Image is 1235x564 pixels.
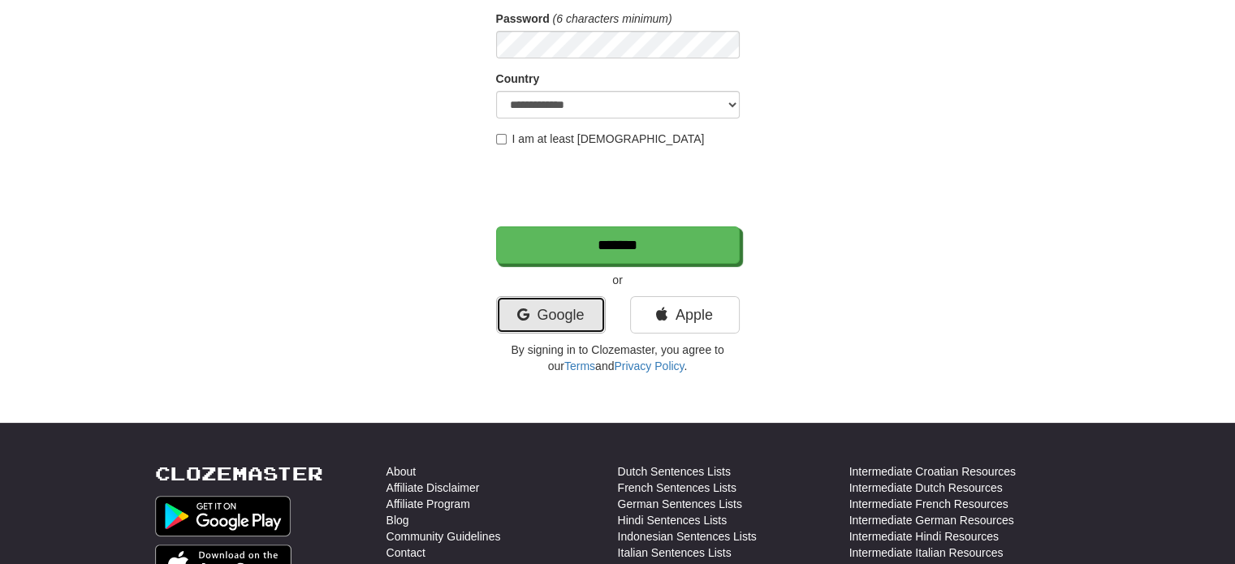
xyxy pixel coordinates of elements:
[618,512,728,528] a: Hindi Sentences Lists
[618,463,731,480] a: Dutch Sentences Lists
[496,11,550,27] label: Password
[496,296,606,334] a: Google
[849,480,1003,496] a: Intermediate Dutch Resources
[849,496,1008,512] a: Intermediate French Resources
[849,528,999,545] a: Intermediate Hindi Resources
[386,545,425,561] a: Contact
[386,528,501,545] a: Community Guidelines
[630,296,740,334] a: Apple
[386,480,480,496] a: Affiliate Disclaimer
[849,545,1004,561] a: Intermediate Italian Resources
[849,463,1016,480] a: Intermediate Croatian Resources
[155,463,323,484] a: Clozemaster
[155,496,291,536] img: Get it on Google Play
[496,342,740,374] p: By signing in to Clozemaster, you agree to our and .
[386,463,417,480] a: About
[496,155,743,218] iframe: reCAPTCHA
[849,512,1014,528] a: Intermediate German Resources
[618,496,742,512] a: German Sentences Lists
[386,496,470,512] a: Affiliate Program
[618,545,732,561] a: Italian Sentences Lists
[496,71,540,87] label: Country
[496,272,740,288] p: or
[618,480,736,496] a: French Sentences Lists
[553,12,672,25] em: (6 characters minimum)
[564,359,595,372] a: Terms
[386,512,409,528] a: Blog
[614,359,684,372] a: Privacy Policy
[618,528,757,545] a: Indonesian Sentences Lists
[496,134,507,144] input: I am at least [DEMOGRAPHIC_DATA]
[496,131,705,147] label: I am at least [DEMOGRAPHIC_DATA]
